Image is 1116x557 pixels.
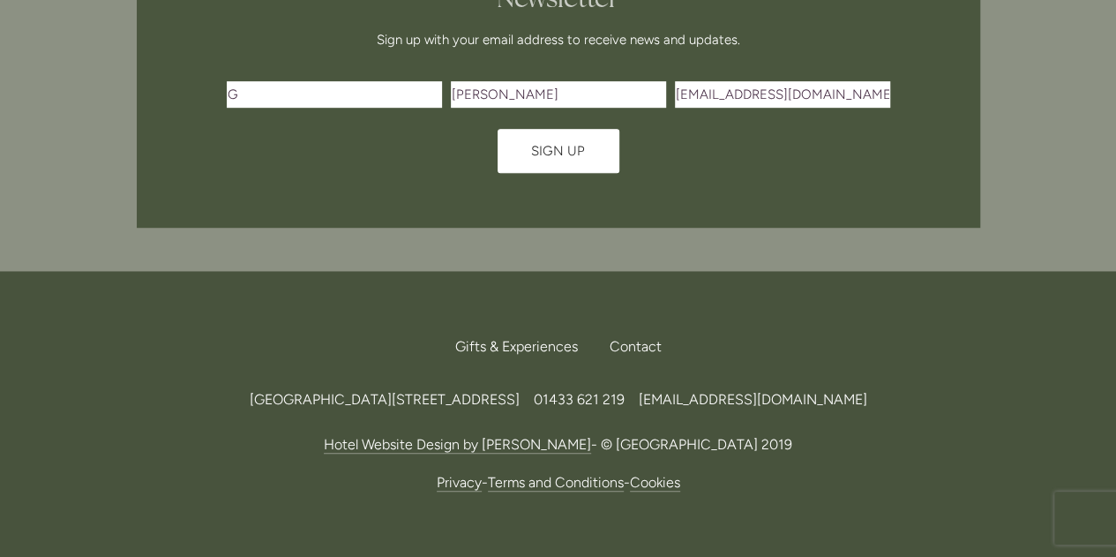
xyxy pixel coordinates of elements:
[531,143,585,159] span: Sign Up
[455,327,592,366] a: Gifts & Experiences
[227,81,442,108] input: First Name
[451,81,666,108] input: Last Name
[250,391,520,408] span: [GEOGRAPHIC_DATA][STREET_ADDRESS]
[675,81,890,108] input: Email Address
[595,327,662,366] div: Contact
[534,391,625,408] span: 01433 621 219
[137,470,980,494] p: - -
[437,474,482,492] a: Privacy
[488,474,624,492] a: Terms and Conditions
[324,436,591,454] a: Hotel Website Design by [PERSON_NAME]
[455,338,578,355] span: Gifts & Experiences
[137,433,980,456] p: - © [GEOGRAPHIC_DATA] 2019
[498,129,619,173] button: Sign Up
[630,474,680,492] a: Cookies
[639,391,867,408] a: [EMAIL_ADDRESS][DOMAIN_NAME]
[233,29,884,50] p: Sign up with your email address to receive news and updates.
